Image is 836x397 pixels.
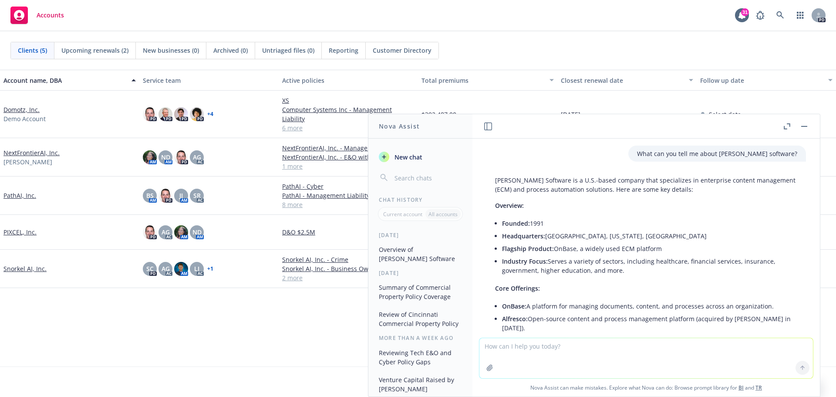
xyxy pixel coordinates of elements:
div: Closest renewal date [561,76,684,85]
span: Nuxeo: [502,336,523,345]
a: Switch app [792,7,809,24]
span: Reporting [329,46,358,55]
li: A platform for managing documents, content, and processes across an organization. [502,300,797,312]
span: JJ [179,191,183,200]
a: 6 more [282,123,415,132]
li: OnBase, a widely used ECM platform [502,242,797,255]
span: Flagship Product: [502,244,554,253]
span: Alfresco: [502,315,528,323]
a: Accounts [7,3,67,27]
div: [DATE] [368,269,472,277]
a: PIXCEL, Inc. [3,227,37,237]
span: Archived (0) [213,46,248,55]
a: Domotz, Inc. [3,105,40,114]
span: Core Offerings: [495,284,540,292]
span: Demo Account [3,114,46,123]
div: Follow up date [700,76,823,85]
li: [GEOGRAPHIC_DATA], [US_STATE], [GEOGRAPHIC_DATA] [502,230,797,242]
div: Total premiums [421,76,544,85]
div: Chat History [368,196,472,204]
span: Upcoming renewals (2) [61,46,128,55]
li: 1991 [502,217,797,230]
button: Summary of Commercial Property Policy Coverage [375,280,465,304]
img: photo [174,225,188,239]
span: Customer Directory [373,46,431,55]
img: photo [143,225,157,239]
span: ND [192,227,202,237]
li: Serves a variety of sectors, including healthcare, financial services, insurance, government, hig... [502,255,797,277]
li: Open-source content and process management platform (acquired by [PERSON_NAME] in [DATE]). [502,312,797,334]
button: Active policies [279,70,418,91]
span: Headquarters: [502,232,545,240]
button: Reviewing Tech E&O and Cyber Policy Gaps [375,346,465,369]
span: Founded: [502,219,530,227]
span: LI [194,264,199,273]
img: photo [174,150,188,164]
div: Account name, DBA [3,76,126,85]
a: PathAI, Inc. [3,191,36,200]
a: Search [772,7,789,24]
a: NextFrontierAI, Inc. [3,148,60,157]
span: Untriaged files (0) [262,46,314,55]
span: AG [193,153,201,162]
a: D&O $2.5M [282,227,415,237]
img: photo [174,262,188,276]
span: New chat [393,153,422,162]
div: More than a week ago [368,334,472,342]
a: + 4 [207,112,213,117]
span: OnBase: [502,302,526,310]
button: Venture Capital Raised by [PERSON_NAME] [375,373,465,396]
a: + 1 [207,266,213,271]
img: photo [190,107,204,121]
button: Follow up date [697,70,836,91]
a: 2 more [282,273,415,282]
a: PathAI - Cyber [282,182,415,191]
span: [DATE] [561,110,580,119]
img: photo [158,189,172,203]
span: Clients (5) [18,46,47,55]
span: $392,487.00 [421,110,456,119]
img: photo [174,107,188,121]
button: New chat [375,149,465,165]
button: Service team [139,70,279,91]
a: 1 more [282,162,415,171]
span: Overview: [495,201,524,210]
button: Review of Cincinnati Commercial Property Policy [375,307,465,331]
span: [PERSON_NAME] [3,157,52,166]
span: Select date [709,110,741,119]
span: Nova Assist can make mistakes. Explore what Nova can do: Browse prompt library for and [476,379,816,397]
span: AG [162,227,170,237]
a: NextFrontierAI, Inc. - E&O with Cyber [282,153,415,162]
p: All accounts [428,210,458,218]
p: [PERSON_NAME] Software is a U.S.-based company that specializes in enterprise content management ... [495,176,797,194]
img: photo [158,107,172,121]
a: Snorkel AI, Inc. - Crime [282,255,415,264]
button: Overview of [PERSON_NAME] Software [375,242,465,266]
h1: Nova Assist [379,122,420,131]
li: Cloud-native content services platform (acquired by [PERSON_NAME] in [DATE]). [502,334,797,347]
p: What can you tell me about [PERSON_NAME] software? [637,149,797,158]
a: NextFrontierAI, Inc. - Management Liability [282,143,415,153]
img: photo [143,107,157,121]
span: Industry Focus: [502,257,548,265]
div: Active policies [282,76,415,85]
a: XS [282,96,415,105]
a: 8 more [282,200,415,209]
div: 31 [741,8,749,16]
span: AG [162,264,170,273]
a: TR [755,384,762,391]
a: Computer Systems Inc - Management Liability [282,105,415,123]
div: Service team [143,76,275,85]
a: PathAI - Management Liability [282,191,415,200]
span: BS [146,191,154,200]
a: Snorkel AI, Inc. [3,264,47,273]
span: SC [146,264,154,273]
span: ND [161,153,170,162]
a: BI [738,384,744,391]
a: Report a Bug [752,7,769,24]
button: Total premiums [418,70,557,91]
input: Search chats [393,172,462,184]
button: Closest renewal date [557,70,697,91]
p: Current account [383,210,422,218]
